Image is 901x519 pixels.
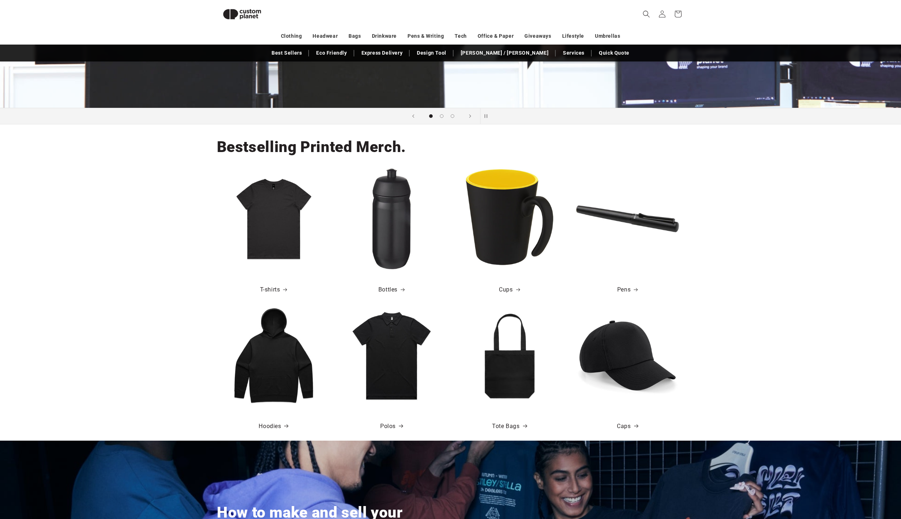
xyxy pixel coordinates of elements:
[778,441,901,519] iframe: Chat Widget
[617,421,638,432] a: Caps
[524,30,551,42] a: Giveaways
[413,47,450,59] a: Design Tool
[259,421,288,432] a: Hoodies
[638,6,654,22] summary: Search
[458,167,561,270] img: Oli 360 ml ceramic mug with handle
[313,30,338,42] a: Headwear
[462,108,478,124] button: Next slide
[595,47,633,59] a: Quick Quote
[480,108,496,124] button: Pause slideshow
[405,108,421,124] button: Previous slide
[380,421,403,432] a: Polos
[372,30,397,42] a: Drinkware
[492,421,527,432] a: Tote Bags
[313,47,350,59] a: Eco Friendly
[617,285,638,295] a: Pens
[408,30,444,42] a: Pens & Writing
[217,137,406,157] h2: Bestselling Printed Merch.
[436,111,447,121] button: Load slide 2 of 3
[426,111,436,121] button: Load slide 1 of 3
[349,30,361,42] a: Bags
[595,30,620,42] a: Umbrellas
[499,285,520,295] a: Cups
[358,47,406,59] a: Express Delivery
[281,30,302,42] a: Clothing
[340,167,443,270] img: HydroFlex™ 500 ml squeezy sport bottle
[378,285,405,295] a: Bottles
[217,3,267,26] img: Custom Planet
[457,47,552,59] a: [PERSON_NAME] / [PERSON_NAME]
[478,30,514,42] a: Office & Paper
[268,47,305,59] a: Best Sellers
[447,111,458,121] button: Load slide 3 of 3
[260,285,287,295] a: T-shirts
[559,47,588,59] a: Services
[562,30,584,42] a: Lifestyle
[455,30,467,42] a: Tech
